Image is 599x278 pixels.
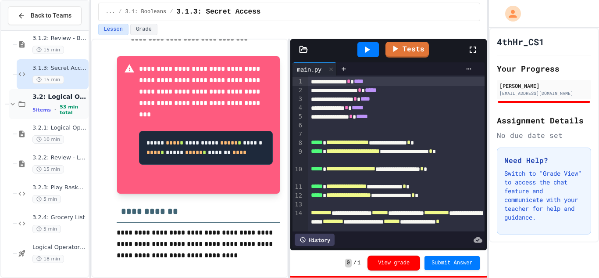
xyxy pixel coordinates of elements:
[292,121,303,130] div: 6
[497,130,591,141] div: No due date set
[345,259,352,267] span: 0
[125,8,167,15] span: 3.1: Booleans
[292,62,337,76] div: main.py
[496,4,523,24] div: My Account
[292,139,303,148] div: 8
[32,65,87,72] span: 3.1.3: Secret Access
[292,191,303,200] div: 12
[292,209,303,235] div: 14
[295,234,335,246] div: History
[504,169,584,222] p: Switch to "Grade View" to access the chat feature and communicate with your teacher for help and ...
[32,76,64,84] span: 15 min
[32,255,64,263] span: 18 min
[32,124,87,132] span: 3.2.1: Logical Operators
[385,42,429,58] a: Tests
[32,154,87,162] span: 3.2.2: Review - Logical Operators
[292,77,303,86] div: 1
[32,214,87,221] span: 3.2.4: Grocery List
[497,36,544,48] h1: 4thHr_CS1
[106,8,115,15] span: ...
[130,24,157,35] button: Grade
[292,86,303,95] div: 2
[292,112,303,121] div: 5
[170,8,173,15] span: /
[292,165,303,183] div: 10
[431,260,473,267] span: Submit Answer
[98,24,128,35] button: Lesson
[32,225,61,233] span: 5 min
[118,8,121,15] span: /
[32,46,64,54] span: 15 min
[292,104,303,112] div: 4
[292,65,326,74] div: main.py
[32,165,64,173] span: 15 min
[357,260,360,267] span: 1
[292,148,303,165] div: 9
[292,95,303,104] div: 3
[32,184,87,191] span: 3.2.3: Play Basketball
[32,93,87,101] span: 3.2: Logical Operators
[292,183,303,191] div: 11
[176,7,260,17] span: 3.1.3: Secret Access
[367,256,420,271] button: View grade
[499,90,588,97] div: [EMAIL_ADDRESS][DOMAIN_NAME]
[32,195,61,203] span: 5 min
[497,114,591,126] h2: Assignment Details
[424,256,480,270] button: Submit Answer
[60,104,87,116] span: 53 min total
[353,260,357,267] span: /
[32,107,51,113] span: 5 items
[292,130,303,139] div: 7
[32,244,87,251] span: Logical Operators - Quiz
[8,6,82,25] button: Back to Teams
[54,106,56,113] span: •
[499,82,588,90] div: [PERSON_NAME]
[32,35,87,42] span: 3.1.2: Review - Booleans
[31,11,71,20] span: Back to Teams
[292,200,303,209] div: 13
[497,62,591,75] h2: Your Progress
[504,155,584,166] h3: Need Help?
[32,135,64,144] span: 10 min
